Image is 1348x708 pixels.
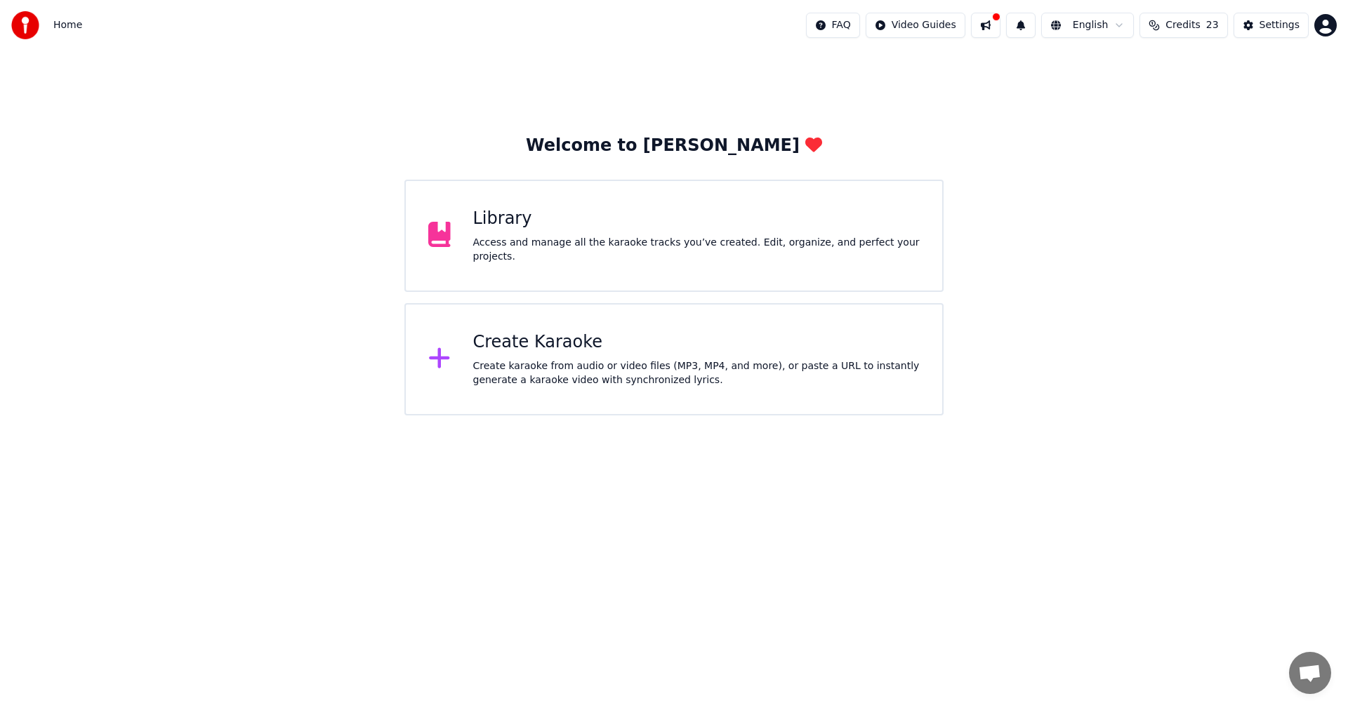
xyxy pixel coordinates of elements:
[866,13,965,38] button: Video Guides
[53,18,82,32] span: Home
[1289,652,1331,694] a: Otevřený chat
[473,236,920,264] div: Access and manage all the karaoke tracks you’ve created. Edit, organize, and perfect your projects.
[1234,13,1309,38] button: Settings
[1139,13,1227,38] button: Credits23
[526,135,822,157] div: Welcome to [PERSON_NAME]
[473,331,920,354] div: Create Karaoke
[473,208,920,230] div: Library
[1165,18,1200,32] span: Credits
[473,359,920,387] div: Create karaoke from audio or video files (MP3, MP4, and more), or paste a URL to instantly genera...
[1206,18,1219,32] span: 23
[11,11,39,39] img: youka
[806,13,860,38] button: FAQ
[1260,18,1300,32] div: Settings
[53,18,82,32] nav: breadcrumb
